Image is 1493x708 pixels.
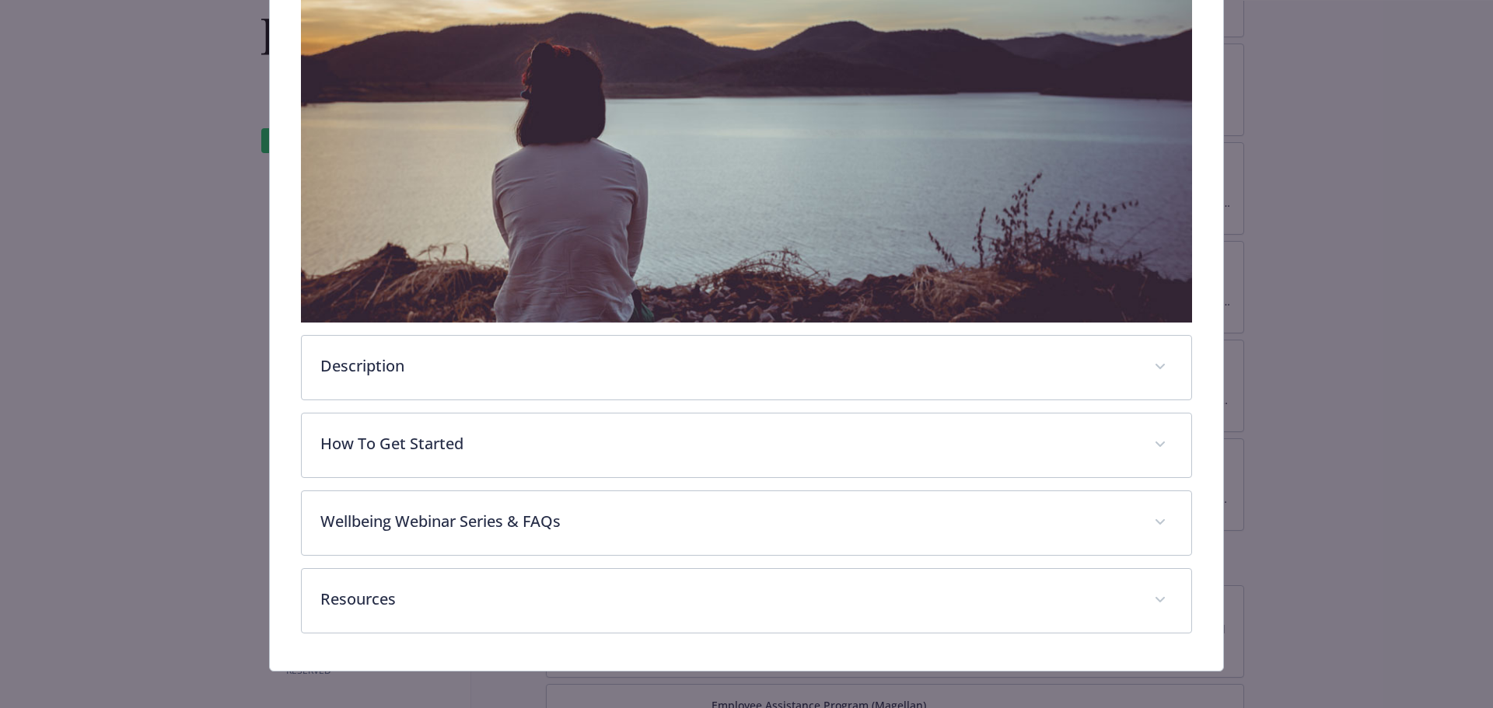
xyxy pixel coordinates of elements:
[320,432,1136,455] p: How To Get Started
[302,569,1192,633] div: Resources
[320,510,1136,533] p: Wellbeing Webinar Series & FAQs
[302,413,1192,477] div: How To Get Started
[302,336,1192,399] div: Description
[302,491,1192,555] div: Wellbeing Webinar Series & FAQs
[320,588,1136,611] p: Resources
[320,354,1136,378] p: Description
